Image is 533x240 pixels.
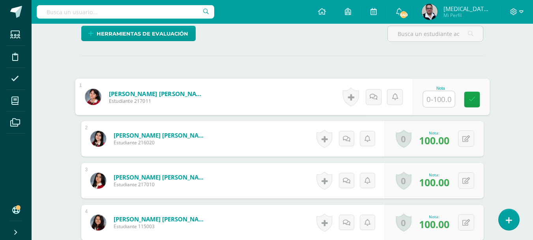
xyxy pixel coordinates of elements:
[419,134,449,147] span: 100.00
[37,5,214,19] input: Busca un usuario...
[396,130,411,148] a: 0
[97,26,188,41] span: Herramientas de evaluación
[443,12,491,19] span: Mi Perfil
[108,89,206,98] a: [PERSON_NAME] [PERSON_NAME]
[443,5,491,13] span: [MEDICAL_DATA][PERSON_NAME]
[85,89,101,105] img: b7f9f780e16329846939d9a2e050a4cd.png
[419,176,449,189] span: 100.00
[90,131,106,147] img: b72d20cd8319af82d3c0dd173b30e053.png
[114,131,208,139] a: [PERSON_NAME] [PERSON_NAME]
[396,214,411,232] a: 0
[423,86,458,91] div: Nota
[90,173,106,189] img: 00504be4c6691c1abe7e24342fabd4ae.png
[419,217,449,231] span: 100.00
[114,181,208,188] span: Estudiante 217010
[90,215,106,231] img: 7ec21df3871dfd42e36e61983a0b8d1c.png
[114,173,208,181] a: [PERSON_NAME] [PERSON_NAME]
[419,214,449,219] div: Nota:
[396,172,411,190] a: 0
[81,26,196,41] a: Herramientas de evaluación
[399,10,408,19] span: 640
[114,139,208,146] span: Estudiante 216020
[114,215,208,223] a: [PERSON_NAME] [PERSON_NAME]
[422,4,438,20] img: b40a199d199c7b6c7ebe8f7dd76dcc28.png
[419,130,449,136] div: Nota:
[423,91,454,107] input: 0-100.0
[388,26,483,42] input: Busca un estudiante aquí...
[419,172,449,178] div: Nota:
[108,98,206,105] span: Estudiante 217011
[114,223,208,230] span: Estudiante 115003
